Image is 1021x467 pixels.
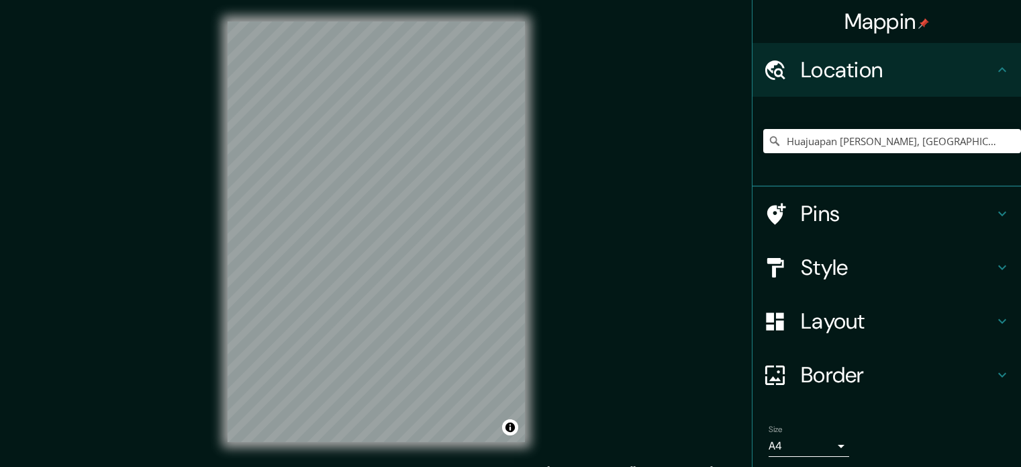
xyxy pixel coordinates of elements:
h4: Border [801,362,994,388]
h4: Location [801,56,994,83]
div: Location [752,43,1021,97]
iframe: Help widget launcher [902,415,1006,452]
label: Size [769,424,783,435]
div: Border [752,348,1021,402]
div: Style [752,241,1021,294]
input: Pick your city or area [763,129,1021,153]
h4: Pins [801,200,994,227]
canvas: Map [228,22,525,442]
h4: Style [801,254,994,281]
img: pin-icon.png [918,18,929,29]
button: Toggle attribution [502,419,518,435]
h4: Layout [801,308,994,335]
div: A4 [769,435,849,457]
div: Pins [752,187,1021,241]
div: Layout [752,294,1021,348]
h4: Mappin [844,8,930,35]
